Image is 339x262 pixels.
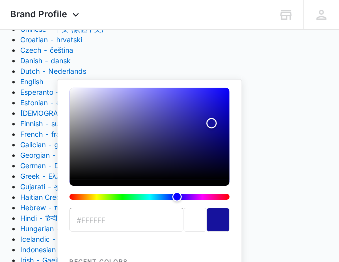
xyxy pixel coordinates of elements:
[20,35,82,44] a: Croatian - hrvatski
[20,119,70,128] a: Finnish - suomi
[20,88,95,96] a: Esperanto - esperanto
[20,67,86,75] a: Dutch - Nederlands
[20,235,84,243] a: Icelandic - íslenska
[69,194,229,200] div: Hue
[20,203,73,212] a: Hebrew - ‎‫עברית‬‎
[69,88,229,180] div: Color
[20,151,91,159] a: Georgian - ქართული
[20,46,73,54] a: Czech - čeština
[20,224,87,233] a: Hungarian - magyar
[69,88,229,208] div: color-picker
[206,208,229,232] div: current color selection
[20,109,98,117] a: [DEMOGRAPHIC_DATA]
[20,161,81,170] a: German - Deutsch
[20,98,72,107] a: Estonian - eesti
[183,208,206,232] div: previous color
[20,245,122,254] a: Indonesian - Bahasa Indonesia
[20,56,71,65] a: Danish - dansk
[20,130,77,138] a: French - français
[20,182,77,191] a: Gujarati - ગુજરાતી
[20,77,43,86] a: English
[20,214,57,222] a: Hindi - हिन्दी
[20,140,77,149] a: Galician - galego
[10,9,67,19] span: Brand Profile
[20,172,79,180] a: Greek - Ελληνικά
[69,208,183,232] input: color-picker-input
[20,193,121,201] a: Haitian Creole - kreyòl ayisyen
